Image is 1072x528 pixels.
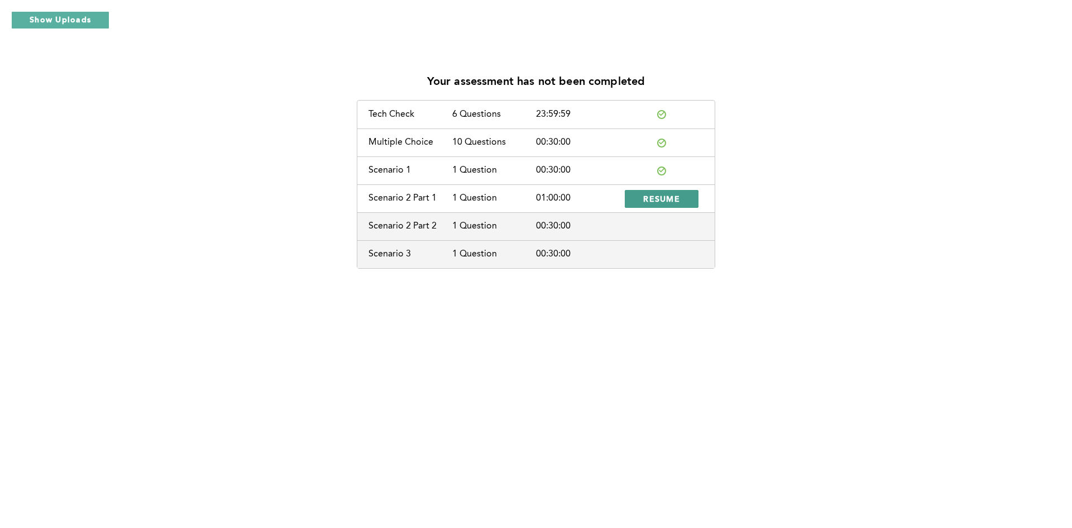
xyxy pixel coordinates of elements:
[625,190,698,208] button: RESUME
[536,110,620,120] div: 23:59:59
[643,193,680,204] span: RESUME
[368,221,452,231] div: Scenario 2 Part 2
[536,221,620,231] div: 00:30:00
[536,165,620,175] div: 00:30:00
[452,137,536,148] div: 10 Questions
[452,110,536,120] div: 6 Questions
[452,221,536,231] div: 1 Question
[427,76,645,89] p: Your assessment has not been completed
[536,249,620,259] div: 00:30:00
[536,137,620,148] div: 00:30:00
[368,137,452,148] div: Multiple Choice
[368,110,452,120] div: Tech Check
[452,193,536,203] div: 1 Question
[11,11,109,29] button: Show Uploads
[536,193,620,203] div: 01:00:00
[452,165,536,175] div: 1 Question
[452,249,536,259] div: 1 Question
[368,249,452,259] div: Scenario 3
[368,165,452,175] div: Scenario 1
[368,193,452,203] div: Scenario 2 Part 1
